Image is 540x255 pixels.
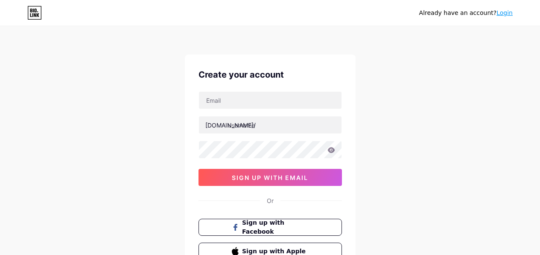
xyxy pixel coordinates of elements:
div: Or [267,196,274,205]
div: Already have an account? [419,9,513,17]
div: [DOMAIN_NAME]/ [205,121,256,130]
span: sign up with email [232,174,308,181]
input: Email [199,92,342,109]
button: Sign up with Facebook [198,219,342,236]
input: username [199,116,342,133]
span: Sign up with Facebook [242,218,308,236]
a: Login [496,9,513,16]
button: sign up with email [198,169,342,186]
div: Create your account [198,68,342,81]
